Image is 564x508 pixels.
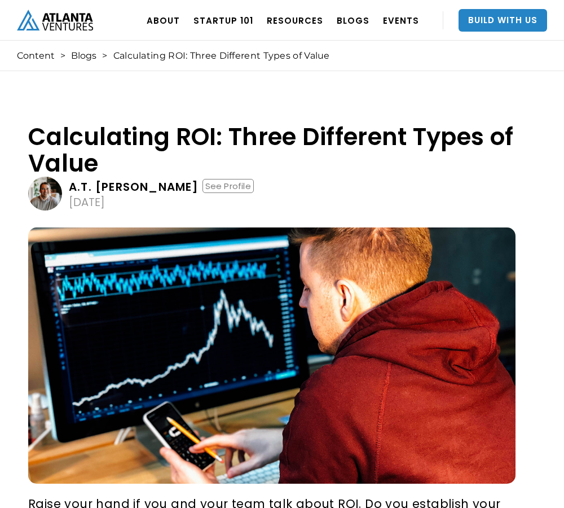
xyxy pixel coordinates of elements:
[69,196,105,208] div: [DATE]
[60,50,65,62] div: >
[102,50,107,62] div: >
[337,5,369,36] a: BLOGS
[459,9,547,32] a: Build With Us
[193,5,253,36] a: Startup 101
[28,177,515,211] a: A.T. [PERSON_NAME]See Profile[DATE]
[267,5,323,36] a: RESOURCES
[202,179,254,193] div: See Profile
[69,181,199,192] div: A.T. [PERSON_NAME]
[71,50,96,62] a: Blogs
[28,124,515,177] h1: Calculating ROI: Three Different Types of Value
[113,50,330,62] div: Calculating ROI: Three Different Types of Value
[383,5,419,36] a: EVENTS
[17,50,55,62] a: Content
[147,5,180,36] a: ABOUT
